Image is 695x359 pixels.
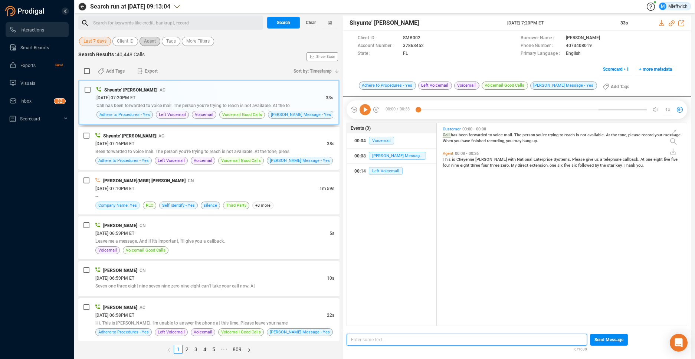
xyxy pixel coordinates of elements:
span: + more metadata [639,63,672,75]
span: eight [653,157,664,162]
span: Hi. This is [PERSON_NAME]. I'm unable to answer the phone at this time. Please leave your name [95,320,288,326]
span: [DATE] 06:59PM ET [95,276,134,281]
span: Voicemail Good Calls [126,247,165,254]
span: Leave me a message. And if it's important, I'll give you a callback. [95,239,225,244]
div: Shyunte' [PERSON_NAME]| AC[DATE] 07:20PM ET33sCall has been forwarded to voice mail. The person y... [78,80,340,125]
span: not [580,133,587,137]
span: More Filters [186,37,210,46]
span: Search Results : [78,51,117,57]
button: Export [133,65,162,77]
span: to [488,133,493,137]
span: Voicemail [194,329,212,336]
span: Please [572,157,586,162]
span: message. [663,133,682,137]
span: six [571,163,578,168]
span: Phone Number : [521,42,562,50]
span: Left Voicemail [159,111,186,118]
span: extension, [530,163,550,168]
span: a [600,157,603,162]
span: | CN [137,223,146,228]
div: grid [441,125,687,325]
span: Interactions [20,27,44,33]
span: 4073408019 [566,42,592,50]
span: eight [460,163,471,168]
span: [DATE] 7:20PM ET [507,20,612,26]
span: one [550,163,557,168]
span: 33s [620,20,628,26]
li: Next Page [244,345,254,354]
span: [PERSON_NAME] [103,305,137,310]
li: Inbox [6,93,69,108]
span: tone, [618,133,628,137]
span: The [514,133,522,137]
button: right [244,345,254,354]
li: 1 [174,345,183,354]
span: [PERSON_NAME] Message - Yes [530,82,597,90]
span: Voicemail [369,137,394,144]
span: has [451,133,459,137]
li: Interactions [6,22,69,37]
span: three [471,163,481,168]
button: 1x [663,104,673,115]
span: key. [616,163,624,168]
button: 00:04Voicemail [347,133,436,148]
button: Send Message [590,334,628,346]
span: Voicemail [454,82,479,90]
button: Clear [300,17,322,29]
span: 10s [327,276,334,281]
span: been [459,133,469,137]
li: Next 5 Pages [218,345,230,354]
li: 809 [230,345,244,354]
span: Voicemail [98,247,117,254]
span: Voicemail [194,157,212,164]
span: Adhere to Procedures - Yes [98,157,149,164]
span: Clear [306,17,316,29]
span: [PERSON_NAME](MGR) [PERSON_NAME] [103,178,186,183]
span: is [452,157,456,162]
a: ExportsNew! [9,58,63,73]
span: is [576,133,580,137]
span: Show Stats [316,12,335,101]
span: Systems. [554,157,572,162]
a: 809 [230,345,244,353]
span: 33s [326,95,333,100]
span: [DATE] 06:59PM ET [95,231,134,236]
a: 3 [192,345,200,353]
span: with [508,157,517,162]
span: you're [536,133,548,137]
span: may [514,139,522,143]
span: Agent [443,151,453,156]
span: six [557,163,564,168]
span: person [522,133,536,137]
span: Seven one three eight nine seven nine zero nine eight can't take your call now. At [95,283,255,289]
span: [DATE] 07:20PM ET [96,95,135,100]
span: 5s [330,231,334,236]
span: English [566,50,581,58]
div: Open Intercom Messenger [670,334,688,352]
span: trying [548,133,560,137]
span: National [517,157,534,162]
span: up. [532,139,538,143]
span: finished [471,139,487,143]
span: Send Message [594,334,623,346]
span: My [511,163,518,168]
span: hang [522,139,532,143]
span: telephone [603,157,623,162]
span: Add Tags [106,65,125,77]
button: Client ID [112,37,138,46]
span: voice [493,133,504,137]
span: 00:00 / 00:33 [380,104,418,115]
span: [PERSON_NAME] Message - Yes [271,111,331,118]
span: Company Name: Yes [98,202,137,209]
span: three [490,163,501,168]
span: Scorecard [20,116,40,122]
li: 3 [191,345,200,354]
span: | CN [137,268,146,273]
span: 1m 59s [319,186,334,191]
span: 1x [665,104,670,116]
a: Interactions [9,22,63,37]
span: Voicemail Good Calls [221,329,261,336]
span: Thank [624,163,636,168]
span: left [167,348,171,352]
span: | AC [137,305,145,310]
